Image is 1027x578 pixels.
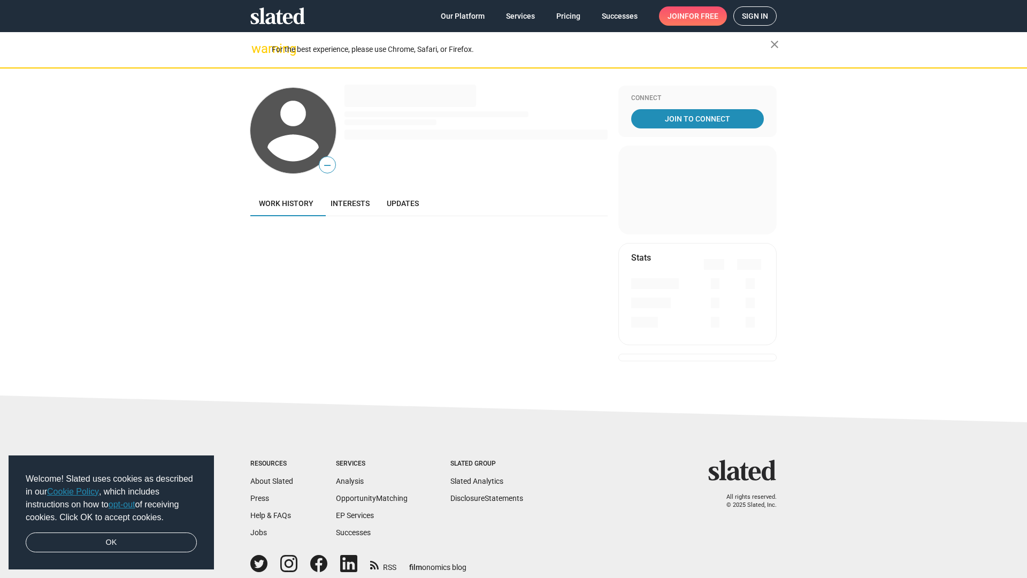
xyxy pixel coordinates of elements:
[685,6,718,26] span: for free
[336,494,408,503] a: OpportunityMatching
[26,473,197,524] span: Welcome! Slated uses cookies as described in our , which includes instructions on how to of recei...
[272,42,770,57] div: For the best experience, please use Chrome, Safari, or Firefox.
[548,6,589,26] a: Pricing
[336,528,371,537] a: Successes
[370,556,396,573] a: RSS
[250,511,291,520] a: Help & FAQs
[633,109,762,128] span: Join To Connect
[336,511,374,520] a: EP Services
[331,199,370,208] span: Interests
[9,455,214,570] div: cookieconsent
[441,6,485,26] span: Our Platform
[250,191,322,216] a: Work history
[768,38,781,51] mat-icon: close
[250,477,293,485] a: About Slated
[450,460,523,468] div: Slated Group
[250,460,293,468] div: Resources
[251,42,264,55] mat-icon: warning
[556,6,580,26] span: Pricing
[506,6,535,26] span: Services
[322,191,378,216] a: Interests
[659,6,727,26] a: Joinfor free
[259,199,313,208] span: Work history
[26,533,197,553] a: dismiss cookie message
[336,460,408,468] div: Services
[733,6,777,26] a: Sign in
[319,158,335,172] span: —
[497,6,543,26] a: Services
[631,252,651,263] mat-card-title: Stats
[409,563,422,572] span: film
[409,554,466,573] a: filmonomics blog
[450,494,523,503] a: DisclosureStatements
[250,494,269,503] a: Press
[450,477,503,485] a: Slated Analytics
[250,528,267,537] a: Jobs
[602,6,638,26] span: Successes
[742,7,768,25] span: Sign in
[631,94,764,103] div: Connect
[715,493,777,509] p: All rights reserved. © 2025 Slated, Inc.
[109,500,135,509] a: opt-out
[593,6,646,26] a: Successes
[668,6,718,26] span: Join
[47,487,99,496] a: Cookie Policy
[378,191,427,216] a: Updates
[387,199,419,208] span: Updates
[432,6,493,26] a: Our Platform
[631,109,764,128] a: Join To Connect
[336,477,364,485] a: Analysis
